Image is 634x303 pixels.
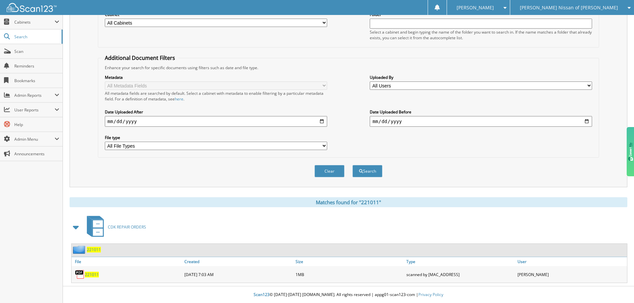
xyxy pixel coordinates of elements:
[520,6,618,10] span: [PERSON_NAME] Nissan of [PERSON_NAME]
[418,292,443,297] a: Privacy Policy
[14,63,59,69] span: Reminders
[457,6,494,10] span: [PERSON_NAME]
[87,247,101,252] a: 221011
[14,122,59,127] span: Help
[14,151,59,157] span: Announcements
[73,245,87,254] img: folder2.png
[14,49,59,54] span: Scan
[516,268,627,281] div: [PERSON_NAME]
[63,287,634,303] div: © [DATE]-[DATE] [DOMAIN_NAME]. All rights reserved | appg01-scan123-com |
[175,96,183,102] a: here
[83,214,146,240] a: CDK REPAIR ORDERS
[72,257,183,266] a: File
[183,268,294,281] div: [DATE] 7:03 AM
[105,116,327,127] input: start
[105,75,327,80] label: Metadata
[105,109,327,115] label: Date Uploaded After
[628,142,633,161] img: gdzwAHDJa65OwAAAABJRU5ErkJggg==
[102,54,178,62] legend: Additional Document Filters
[105,135,327,140] label: File type
[70,197,627,207] div: Matches found for "221011"
[14,107,55,113] span: User Reports
[294,257,405,266] a: Size
[85,272,99,277] a: 221011
[183,257,294,266] a: Created
[108,224,146,230] span: CDK REPAIR ORDERS
[105,90,327,102] div: All metadata fields are searched by default. Select a cabinet with metadata to enable filtering b...
[315,165,344,177] button: Clear
[516,257,627,266] a: User
[405,268,516,281] div: scanned by [MAC_ADDRESS]
[370,75,592,80] label: Uploaded By
[352,165,382,177] button: Search
[254,292,270,297] span: Scan123
[14,78,59,83] span: Bookmarks
[14,136,55,142] span: Admin Menu
[370,116,592,127] input: end
[370,109,592,115] label: Date Uploaded Before
[370,29,592,41] div: Select a cabinet and begin typing the name of the folder you want to search in. If the name match...
[14,92,55,98] span: Admin Reports
[405,257,516,266] a: Type
[14,19,55,25] span: Cabinets
[7,3,57,12] img: scan123-logo-white.svg
[294,268,405,281] div: 1MB
[601,271,634,303] iframe: Chat Widget
[75,269,85,279] img: PDF.png
[14,34,58,40] span: Search
[102,65,595,71] div: Enhance your search for specific documents using filters such as date and file type.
